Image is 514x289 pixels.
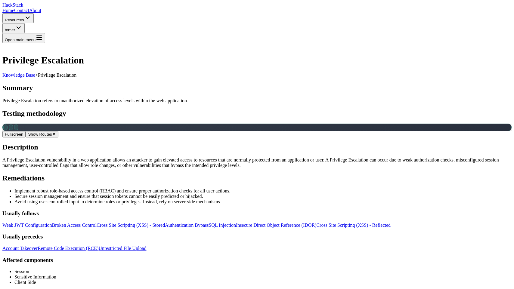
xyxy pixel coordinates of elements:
h2: Summary [2,84,512,92]
span: Hack [2,2,23,8]
span: > [35,72,38,78]
a: Home [2,8,14,13]
span: Session [14,269,29,274]
a: HackStack [2,2,23,8]
button: Fullscreen [2,131,26,137]
span: Client Side [14,280,36,285]
a: Remote Code Execution (RCE) [38,246,98,251]
span: Privilege Escalation [38,72,76,78]
p: Privilege Escalation refers to unauthorized elevation of access levels within the web application. [2,98,512,103]
button: Resources [2,13,34,23]
a: Unrestricted File Upload [98,246,146,251]
span: Implement robust role-based access control (RBAC) and ensure proper authorization checks for all ... [14,188,231,193]
a: SQL Injection [209,223,236,228]
span: Sensitive Information [14,274,56,279]
a: About [29,8,41,13]
span: tomer [5,28,15,32]
a: Weak JWT Configuration [2,223,52,228]
span: Secure session management and ensure that session tokens cannot be easily predicted or hijacked. [14,194,203,199]
a: Knowledge Base [2,72,35,78]
h1: Privilege Escalation [2,55,512,66]
span: Avoid using user-controlled input to determine roles or privileges. Instead, rely on server-side ... [14,199,221,204]
a: Cross Site Scripting (XSS) - Stored [97,223,165,228]
a: Account Takeover [2,246,38,251]
span: ▼ [52,132,56,137]
h3: Usually precedes [2,233,512,240]
h2: Description [2,143,512,151]
h2: Testing methodology [2,109,512,118]
h3: Usually follows [2,210,512,217]
h2: Remediations [2,174,512,182]
a: Cross Site Scripting (XSS) - Reflected [316,223,391,228]
a: Authentication Bypass [165,223,209,228]
span: Resources [5,18,24,22]
a: Contact [14,8,29,13]
h3: Affected components [2,257,512,263]
button: tomer [2,23,25,33]
a: Insecure Direct Object Reference (IDOR) [236,223,316,228]
span: Open main menu [5,38,36,42]
span: Stack [13,2,23,8]
button: Show Routes▼ [26,131,58,137]
button: Open main menu [2,33,45,43]
p: A Privilege Escalation vulnerability in a web application allows an attacker to gain elevated acc... [2,157,512,168]
a: Broken Access Control [52,223,97,228]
